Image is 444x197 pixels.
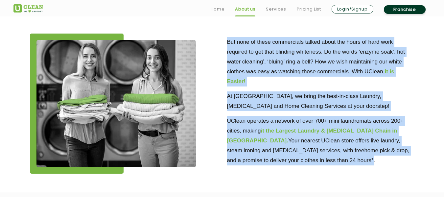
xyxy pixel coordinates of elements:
[235,5,255,13] a: About us
[211,5,225,13] a: Home
[297,5,321,13] a: Pricing List
[227,128,397,144] b: it the Largest Laundry & [MEDICAL_DATA] Chain in [GEOGRAPHIC_DATA].
[332,5,373,13] a: Login/Signup
[227,37,414,86] p: But none of these commercials talked about the hours of hard work required to get that blinding w...
[266,5,286,13] a: Services
[36,40,196,167] img: about_img_11zon.webp
[227,91,414,111] p: At [GEOGRAPHIC_DATA], we bring the best-in-class Laundry, [MEDICAL_DATA] and Home Cleaning Servic...
[384,5,426,14] a: Franchise
[227,116,414,165] p: UClean operates a network of over 700+ mini laundromats across 200+ cities, making Your nearest U...
[13,4,43,12] img: UClean Laundry and Dry Cleaning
